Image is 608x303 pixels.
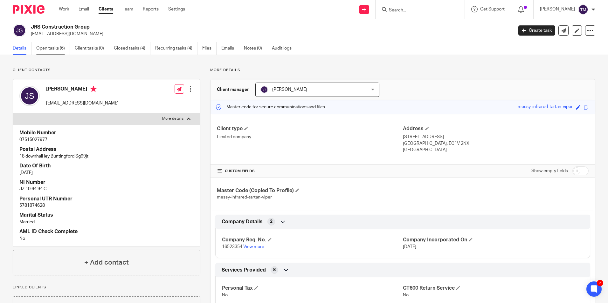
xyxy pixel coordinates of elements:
[13,42,31,55] a: Details
[403,285,584,292] h4: CT600 Return Service
[13,285,200,290] p: Linked clients
[19,219,194,225] p: Married
[403,140,589,147] p: [GEOGRAPHIC_DATA], EC1V 2NX
[217,134,403,140] p: Limited company
[79,6,89,12] a: Email
[90,86,97,92] i: Primary
[46,100,119,106] p: [EMAIL_ADDRESS][DOMAIN_NAME]
[123,6,133,12] a: Team
[222,285,403,292] h4: Personal Tax
[244,42,267,55] a: Notes (0)
[260,86,268,93] img: svg%3E
[597,280,603,286] div: 2
[403,245,416,249] span: [DATE]
[99,6,113,12] a: Clients
[31,31,509,37] p: [EMAIL_ADDRESS][DOMAIN_NAME]
[221,42,239,55] a: Emails
[215,104,325,110] p: Master code for secure communications and files
[19,196,194,202] h4: Personal UTR Number
[270,219,273,225] span: 2
[19,202,194,209] p: 5781874628
[19,163,194,169] h4: Date Of Birth
[518,25,555,36] a: Create task
[13,68,200,73] p: Client contacts
[19,212,194,219] h4: Marital Status
[19,146,194,153] h4: Postal Address
[403,237,584,243] h4: Company Incorporated On
[243,245,264,249] a: View more
[162,116,183,121] p: More details
[531,168,568,174] label: Show empty fields
[46,86,119,94] h4: [PERSON_NAME]
[403,125,589,132] h4: Address
[19,130,194,136] h4: Mobile Number
[540,6,575,12] p: [PERSON_NAME]
[31,24,413,30] h2: JRS Construction Group
[19,186,194,192] p: JZ 10 64 94 C
[217,125,403,132] h4: Client type
[578,4,588,15] img: svg%3E
[168,6,185,12] a: Settings
[84,258,129,267] h4: + Add contact
[114,42,150,55] a: Closed tasks (4)
[210,68,595,73] p: More details
[217,187,403,194] h4: Master Code (Copied To Profile)
[272,42,296,55] a: Audit logs
[202,42,217,55] a: Files
[75,42,109,55] a: Client tasks (0)
[59,6,69,12] a: Work
[222,293,228,297] span: No
[222,245,242,249] span: 16523354
[217,195,272,199] span: messy-infrared-tartan-viper
[19,170,194,176] p: [DATE]
[155,42,197,55] a: Recurring tasks (4)
[388,8,446,13] input: Search
[403,134,589,140] p: [STREET_ADDRESS]
[13,5,45,14] img: Pixie
[13,24,26,37] img: svg%3E
[36,42,70,55] a: Open tasks (6)
[19,179,194,186] h4: NI Number
[222,219,263,225] span: Company Details
[19,137,194,143] p: 07515027977
[143,6,159,12] a: Reports
[19,235,194,242] p: No
[272,87,307,92] span: [PERSON_NAME]
[217,86,249,93] h3: Client manager
[217,169,403,174] h4: CUSTOM FIELDS
[480,7,505,11] span: Get Support
[403,293,409,297] span: No
[19,153,194,159] p: 18 downhall ley Buntingford Sg99jt
[19,228,194,235] h4: AML ID Check Complete
[222,237,403,243] h4: Company Reg. No.
[403,147,589,153] p: [GEOGRAPHIC_DATA]
[518,104,573,111] div: messy-infrared-tartan-viper
[19,86,40,106] img: svg%3E
[273,267,276,273] span: 8
[222,267,266,273] span: Services Provided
